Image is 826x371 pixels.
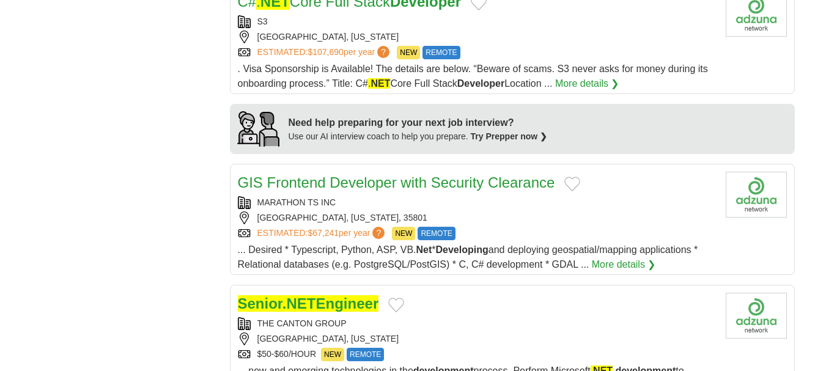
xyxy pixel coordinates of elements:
a: ESTIMATED:$107,690per year? [257,46,393,59]
strong: Net [416,244,432,255]
button: Add to favorite jobs [564,177,580,191]
span: NEW [321,348,344,361]
a: More details ❯ [592,257,656,272]
div: Use our AI interview coach to help you prepare. [289,130,548,143]
span: $67,241 [308,228,339,238]
div: [GEOGRAPHIC_DATA], [US_STATE], 35801 [238,211,716,224]
div: S3 [238,15,716,28]
ah_el_jm_1753808691239: .NET [282,295,316,312]
a: More details ❯ [555,76,619,91]
div: Need help preparing for your next job interview? [289,116,548,130]
span: ? [372,227,385,239]
span: REMOTE [422,46,460,59]
div: MARATHON TS INC [238,196,716,209]
a: Senior.NETEngineer [238,295,379,312]
span: ... Desired * Typescript, Python, ASP, VB. * and deploying geospatial/mapping applications * Rela... [238,244,698,270]
img: Company logo [726,172,787,218]
button: Add to favorite jobs [388,298,404,312]
span: ? [377,46,389,58]
a: GIS Frontend Developer with Security Clearance [238,174,555,191]
span: . Visa Sponsorship is Available! The details are below. “Beware of scams. S3 never asks for money... [238,64,708,89]
span: NEW [397,46,420,59]
ah_el_jm_1753808547257: Senior Engineer [238,295,379,312]
strong: Developing [436,244,489,255]
div: [GEOGRAPHIC_DATA], [US_STATE] [238,31,716,43]
div: [GEOGRAPHIC_DATA], [US_STATE] [238,332,716,345]
ah_el_jm_1753808691239: . [368,78,371,89]
img: Company logo [726,293,787,339]
a: Try Prepper now ❯ [471,131,548,141]
strong: Developer [457,78,504,89]
div: THE CANTON GROUP [238,317,716,330]
a: ESTIMATED:$67,241per year? [257,227,388,240]
span: REMOTE [418,227,455,240]
div: $50-$60/HOUR [238,348,716,361]
span: NEW [392,227,415,240]
span: $107,690 [308,47,343,57]
span: REMOTE [347,348,384,361]
ah_el_jm_1753808691239: NET [371,78,390,89]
